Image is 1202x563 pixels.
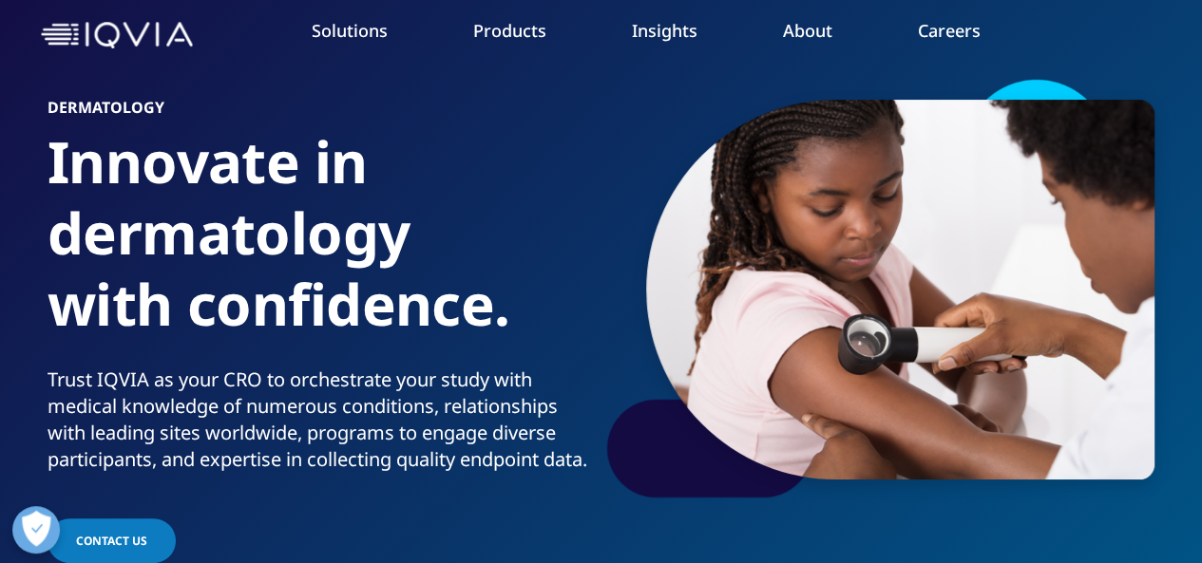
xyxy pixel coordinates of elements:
a: About [783,19,832,42]
img: 1155_dermatologist-checking-the-child-patient-skin.png [646,100,1154,479]
a: Products [473,19,546,42]
button: Open Preferences [12,506,60,554]
p: Trust IQVIA as your CRO to orchestrate your study with medical knowledge of numerous conditions, ... [48,366,594,484]
h1: Innovate in dermatology with confidence. [48,126,594,366]
h6: DERMATOLOGY [48,100,594,126]
span: CONTACT US [76,533,147,549]
a: Careers [918,19,981,42]
a: Solutions [312,19,388,42]
a: Insights [632,19,697,42]
img: IQVIA Healthcare Information Technology and Pharma Clinical Research Company [41,22,193,49]
a: CONTACT US [48,518,176,563]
